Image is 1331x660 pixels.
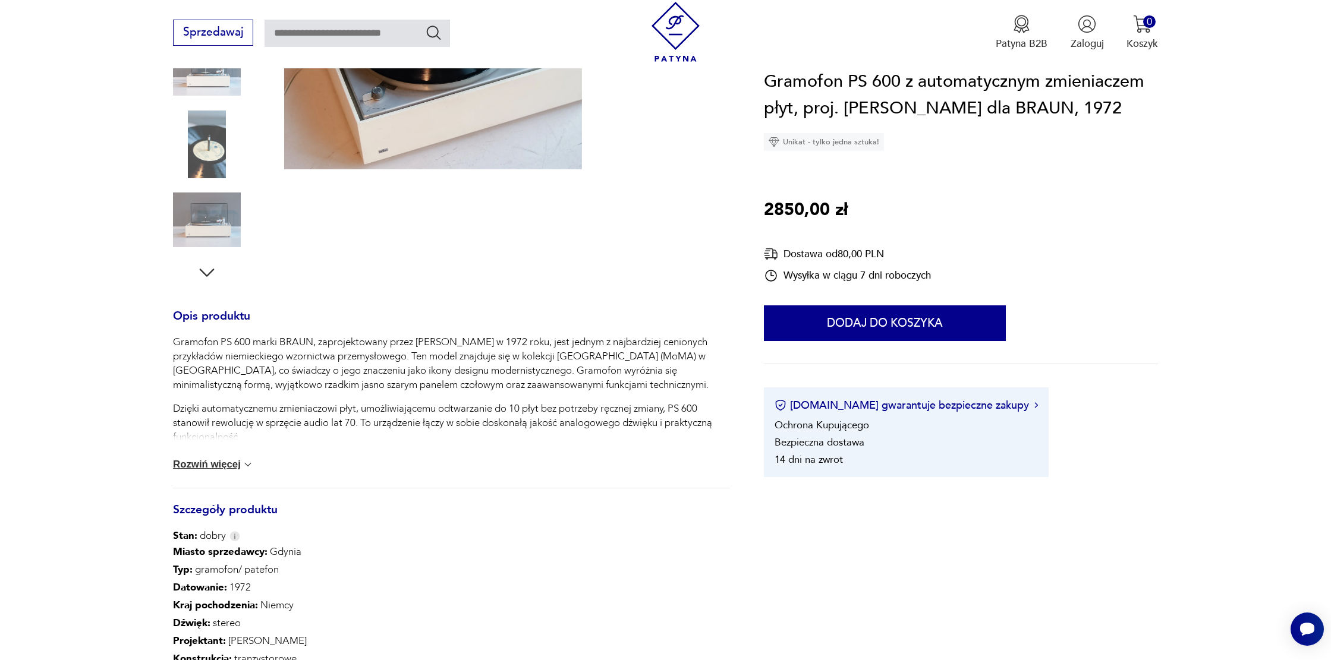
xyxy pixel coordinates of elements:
[173,543,347,561] p: Gdynia
[1012,15,1031,33] img: Ikona medalu
[173,579,347,596] p: 1972
[764,247,931,261] div: Dostawa od 80,00 PLN
[775,418,869,432] li: Ochrona Kupującego
[173,614,347,632] p: stereo
[646,2,706,62] img: Patyna - sklep z meblami i dekoracjami vintage
[764,269,931,283] div: Wysyłka w ciągu 7 dni roboczych
[242,459,254,470] img: chevron down
[173,529,197,542] b: Stan:
[1127,37,1158,50] p: Koszyk
[173,616,210,630] b: Dźwięk :
[173,580,227,594] b: Datowanie :
[1034,403,1038,409] img: Ikona strzałki w prawo
[173,402,730,444] p: Dzięki automatycznemu zmieniaczowi płyt, umożliwiającemu odtwarzanie do 10 płyt bez potrzeby ręcz...
[764,133,884,151] div: Unikat - tylko jedna sztuka!
[764,197,848,224] p: 2850,00 zł
[996,37,1047,50] p: Patyna B2B
[764,247,778,261] img: Ikona dostawy
[1071,15,1104,50] button: Zaloguj
[173,110,241,178] img: Zdjęcie produktu Gramofon PS 600 z automatycznym zmieniaczem płyt, proj. Dieter Rams dla BRAUN, 1972
[769,137,779,147] img: Ikona diamentu
[775,453,843,466] li: 14 dni na zwrot
[173,29,253,38] a: Sprzedawaj
[775,400,786,412] img: Ikona certyfikatu
[173,596,347,614] p: Niemcy
[173,561,347,579] p: gramofon/ patefon
[775,398,1038,413] button: [DOMAIN_NAME] gwarantuje bezpieczne zakupy
[173,335,730,392] p: Gramofon PS 600 marki BRAUN, zaprojektowany przez [PERSON_NAME] w 1972 roku, jest jednym z najbar...
[173,563,193,576] b: Typ :
[764,305,1006,341] button: Dodaj do koszyka
[425,24,442,41] button: Szukaj
[173,459,254,470] button: Rozwiń więcej
[775,435,864,449] li: Bezpieczna dostawa
[173,312,730,336] h3: Opis produktu
[173,632,347,650] p: [PERSON_NAME]
[173,506,730,529] h3: Szczegóły produktu
[173,545,268,558] b: Miasto sprzedawcy :
[229,531,240,541] img: Info icon
[1127,15,1158,50] button: 0Koszyk
[1078,15,1096,33] img: Ikonka użytkownika
[173,34,241,102] img: Zdjęcie produktu Gramofon PS 600 z automatycznym zmieniaczem płyt, proj. Dieter Rams dla BRAUN, 1972
[996,15,1047,50] a: Ikona medaluPatyna B2B
[1291,612,1324,646] iframe: Smartsupp widget button
[1143,15,1156,28] div: 0
[173,20,253,46] button: Sprzedawaj
[173,634,226,648] b: Projektant :
[1133,15,1151,33] img: Ikona koszyka
[173,529,226,543] span: dobry
[173,598,258,612] b: Kraj pochodzenia :
[173,186,241,254] img: Zdjęcie produktu Gramofon PS 600 z automatycznym zmieniaczem płyt, proj. Dieter Rams dla BRAUN, 1972
[764,68,1158,122] h1: Gramofon PS 600 z automatycznym zmieniaczem płyt, proj. [PERSON_NAME] dla BRAUN, 1972
[996,15,1047,50] button: Patyna B2B
[1071,37,1104,50] p: Zaloguj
